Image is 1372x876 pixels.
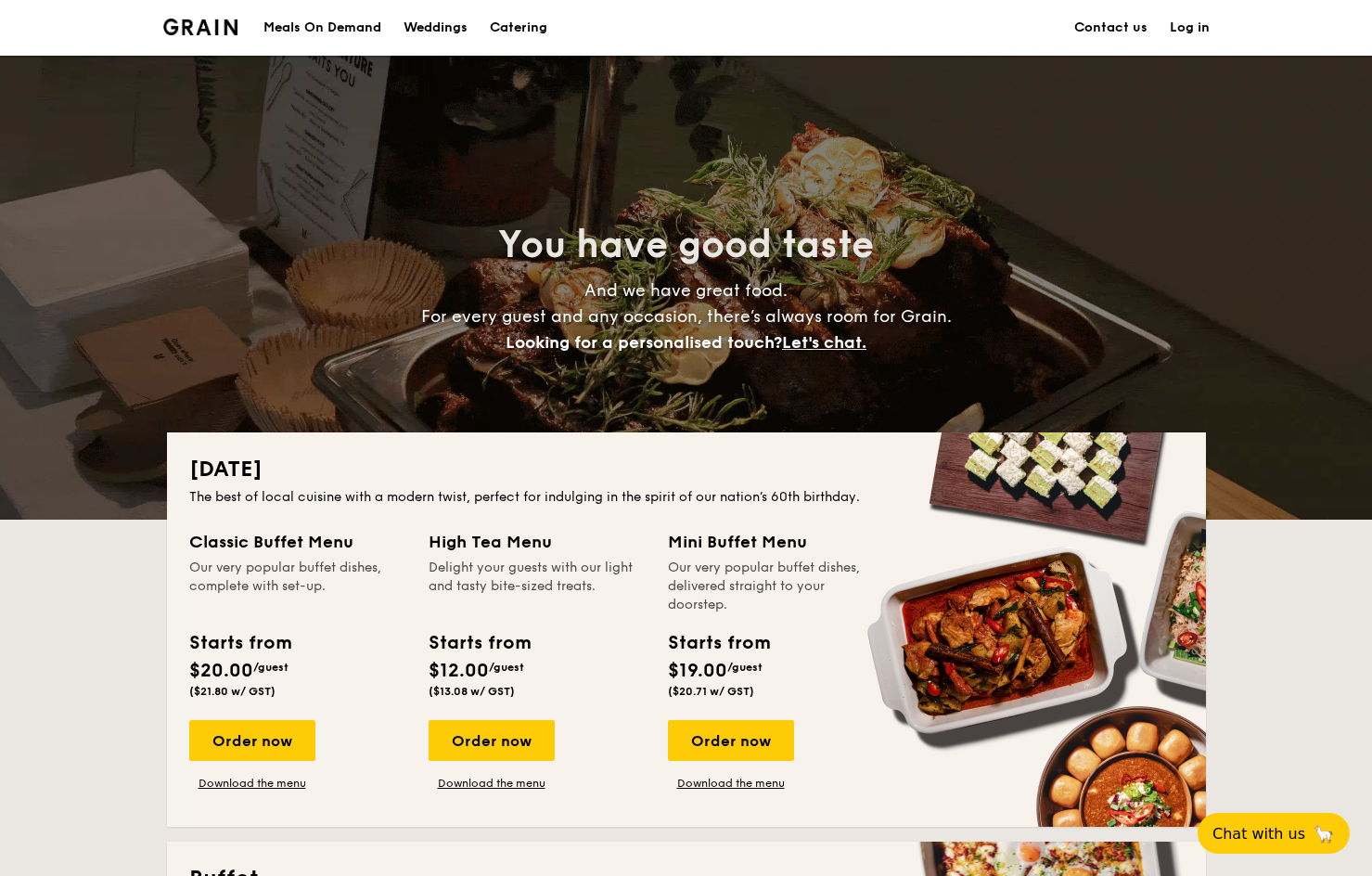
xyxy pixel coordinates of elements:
a: Download the menu [668,776,794,791]
div: Starts from [668,629,769,657]
span: $12.00 [429,660,489,682]
div: Order now [429,720,555,761]
span: ($13.08 w/ GST) [429,685,515,698]
a: Logotype [163,19,238,35]
div: The best of local cuisine with a modern twist, perfect for indulging in the spirit of our nation’... [189,488,1184,507]
div: Delight your guests with our light and tasty bite-sized treats. [429,559,646,614]
span: Looking for a personalised touch? [506,332,782,353]
span: And we have great food. For every guest and any occasion, there’s always room for Grain. [421,280,952,353]
div: Starts from [429,629,530,657]
span: /guest [489,661,524,674]
span: Chat with us [1212,825,1305,843]
div: Our very popular buffet dishes, delivered straight to your doorstep. [668,559,885,614]
div: High Tea Menu [429,529,646,555]
div: Starts from [189,629,290,657]
img: Grain [163,19,238,35]
span: ($20.71 w/ GST) [668,685,754,698]
span: $19.00 [668,660,727,682]
span: /guest [727,661,763,674]
div: Our very popular buffet dishes, complete with set-up. [189,559,406,614]
span: $20.00 [189,660,253,682]
span: Let's chat. [782,332,866,353]
span: ($21.80 w/ GST) [189,685,276,698]
div: Mini Buffet Menu [668,529,885,555]
a: Download the menu [189,776,315,791]
h2: [DATE] [189,455,1184,484]
button: Chat with us🦙 [1198,813,1350,854]
span: /guest [253,661,289,674]
div: Order now [668,720,794,761]
span: 🦙 [1313,823,1335,844]
div: Order now [189,720,315,761]
a: Download the menu [429,776,555,791]
div: Classic Buffet Menu [189,529,406,555]
span: You have good taste [498,223,874,267]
